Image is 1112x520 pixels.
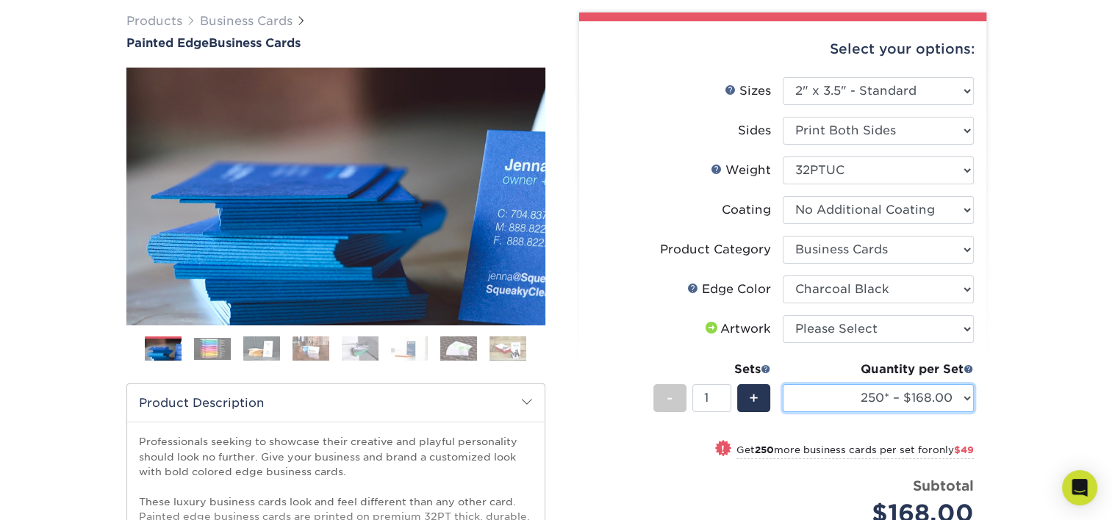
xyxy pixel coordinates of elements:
[489,336,526,361] img: Business Cards 08
[703,320,771,338] div: Artwork
[200,14,293,28] a: Business Cards
[126,36,545,50] a: Painted EdgeBusiness Cards
[1062,470,1097,505] div: Open Intercom Messenger
[243,336,280,361] img: Business Cards 03
[749,387,758,409] span: +
[667,387,673,409] span: -
[660,241,771,259] div: Product Category
[913,477,974,494] strong: Subtotal
[783,361,974,378] div: Quantity per Set
[293,336,329,361] img: Business Cards 04
[687,281,771,298] div: Edge Color
[126,36,209,50] span: Painted Edge
[738,122,771,140] div: Sides
[391,336,428,361] img: Business Cards 06
[145,331,182,368] img: Business Cards 01
[755,444,774,455] strong: 250
[126,14,182,28] a: Products
[653,361,771,378] div: Sets
[440,336,477,361] img: Business Cards 07
[711,162,771,179] div: Weight
[591,21,975,77] div: Select your options:
[954,444,974,455] span: $49
[342,336,379,361] img: Business Cards 05
[933,444,974,455] span: only
[126,36,545,50] h1: Business Cards
[736,444,974,459] small: Get more business cards per set for
[725,82,771,100] div: Sizes
[194,338,231,360] img: Business Cards 02
[722,201,771,219] div: Coating
[721,441,725,457] span: !
[127,384,545,422] h2: Product Description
